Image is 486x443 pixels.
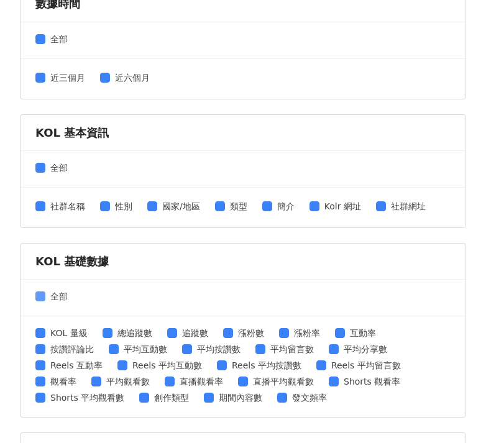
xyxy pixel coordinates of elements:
span: 全部 [45,32,73,46]
span: Shorts 平均觀看數 [45,391,129,404]
span: 漲粉率 [289,326,325,340]
span: Shorts 觀看率 [339,375,405,388]
span: 國家/地區 [157,199,205,213]
span: 觀看率 [45,375,81,388]
span: 平均按讚數 [192,342,245,356]
span: 社群網址 [386,199,431,213]
div: KOL 基礎數據 [35,253,451,269]
span: KOL 量級 [45,326,93,340]
span: 按讚評論比 [45,342,99,356]
span: 平均分享數 [339,342,392,356]
span: Reels 平均留言數 [326,359,406,372]
span: Reels 平均互動數 [127,359,207,372]
span: 平均互動數 [119,342,172,356]
span: 互動率 [345,326,381,340]
span: 類型 [225,199,252,213]
span: 直播觀看率 [175,375,228,388]
span: 創作類型 [149,391,194,404]
span: Reels 互動率 [45,359,108,372]
span: 總追蹤數 [112,326,157,340]
span: 社群名稱 [45,199,90,213]
span: 發文頻率 [287,391,332,404]
span: 平均觀看數 [101,375,155,388]
span: 漲粉數 [233,326,269,340]
span: 性別 [110,199,137,213]
span: 期間內容數 [214,391,267,404]
span: Kolr 網址 [319,199,366,213]
span: 平均留言數 [265,342,319,356]
div: KOL 基本資訊 [35,125,451,140]
span: 全部 [45,161,73,175]
span: 全部 [45,290,73,303]
span: 近六個月 [110,71,155,84]
span: 簡介 [272,199,300,213]
span: 直播平均觀看數 [248,375,319,388]
span: 近三個月 [45,71,90,84]
span: Reels 平均按讚數 [227,359,306,372]
span: 追蹤數 [177,326,213,340]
